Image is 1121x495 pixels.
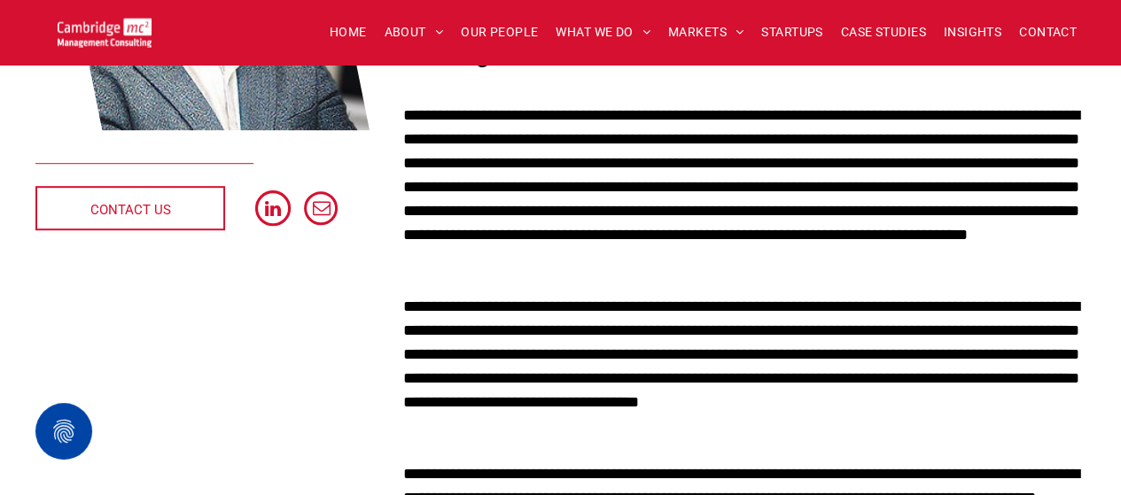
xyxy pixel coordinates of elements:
span: CONTACT US [90,188,171,232]
a: HOME [321,19,376,46]
a: INSIGHTS [935,19,1010,46]
a: Your Business Transformed | Cambridge Management Consulting [58,20,152,39]
a: CONTACT [1010,19,1086,46]
img: Go to Homepage [58,18,152,47]
a: email [304,191,338,229]
a: ABOUT [376,19,453,46]
a: CONTACT US [35,186,225,230]
a: CASE STUDIES [832,19,935,46]
a: WHAT WE DO [547,19,659,46]
a: OUR PEOPLE [452,19,547,46]
a: MARKETS [659,19,752,46]
a: STARTUPS [752,19,831,46]
a: linkedin [256,191,290,229]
